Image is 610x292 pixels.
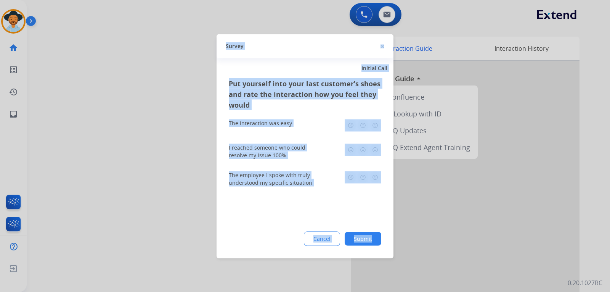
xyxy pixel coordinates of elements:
span: Initial Call [361,64,387,72]
span: Survey [226,42,244,50]
div: The interaction was easy [229,119,292,127]
div: I reached someone who could resolve my issue 100% [229,144,320,159]
img: close-button [380,45,384,48]
button: Cancel [304,231,340,246]
h3: Put yourself into your last customer’s shoes and rate the interaction how you feel they would [229,78,381,110]
div: The employee I spoke with truly understood my specific situation [229,171,320,186]
button: Submit [345,232,381,245]
p: 0.20.1027RC [568,278,602,287]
